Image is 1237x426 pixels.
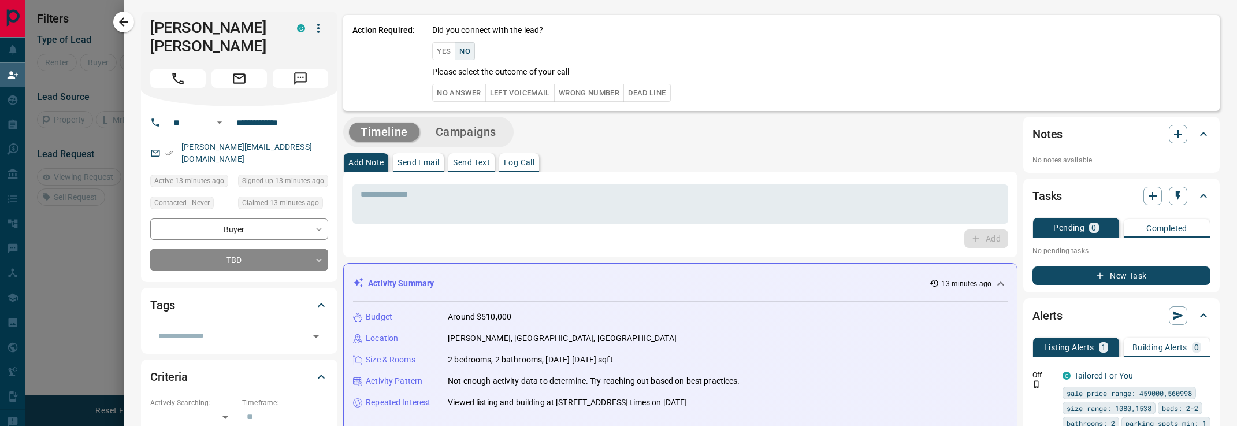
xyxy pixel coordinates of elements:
p: Not enough activity data to determine. Try reaching out based on best practices. [448,375,740,387]
span: Claimed 13 minutes ago [242,197,319,209]
button: Campaigns [424,123,508,142]
p: Add Note [348,158,384,166]
a: Tailored For You [1074,371,1133,380]
div: Alerts [1032,302,1210,329]
p: Size & Rooms [366,354,415,366]
button: Left Voicemail [485,84,555,102]
p: Activity Pattern [366,375,422,387]
svg: Email Verified [165,149,173,157]
span: sale price range: 459000,560998 [1067,387,1192,399]
span: Message [273,69,328,88]
p: Budget [366,311,392,323]
span: Signed up 13 minutes ago [242,175,324,187]
button: Open [308,328,324,344]
p: 2 bedrooms, 2 bathrooms, [DATE]-[DATE] sqft [448,354,613,366]
p: Listing Alerts [1044,343,1094,351]
h2: Tasks [1032,187,1062,205]
p: Around $510,000 [448,311,511,323]
p: Completed [1146,224,1187,232]
p: Action Required: [352,24,415,102]
svg: Push Notification Only [1032,380,1041,388]
p: 13 minutes ago [941,279,991,289]
p: Did you connect with the lead? [432,24,543,36]
h1: [PERSON_NAME] [PERSON_NAME] [150,18,280,55]
h2: Tags [150,296,174,314]
button: Dead Line [623,84,670,102]
button: Wrong Number [554,84,624,102]
p: 0 [1194,343,1199,351]
p: Pending [1053,224,1084,232]
p: Building Alerts [1132,343,1187,351]
button: No [455,42,475,60]
div: TBD [150,249,328,271]
p: No pending tasks [1032,242,1210,260]
button: Open [213,116,226,129]
button: New Task [1032,266,1210,285]
h2: Notes [1032,125,1063,143]
div: Activity Summary13 minutes ago [353,273,1008,294]
p: No notes available [1032,155,1210,165]
span: Call [150,69,206,88]
span: Active 13 minutes ago [154,175,224,187]
div: Buyer [150,218,328,240]
span: Email [211,69,267,88]
p: Actively Searching: [150,398,236,408]
p: Off [1032,370,1056,380]
p: Timeframe: [242,398,328,408]
p: Location [366,332,398,344]
p: Viewed listing and building at [STREET_ADDRESS] times on [DATE] [448,397,687,409]
p: [PERSON_NAME], [GEOGRAPHIC_DATA], [GEOGRAPHIC_DATA] [448,332,677,344]
a: [PERSON_NAME][EMAIL_ADDRESS][DOMAIN_NAME] [181,142,312,164]
div: Tasks [1032,182,1210,210]
div: condos.ca [297,24,305,32]
button: Yes [432,42,455,60]
p: Please select the outcome of your call [432,66,569,78]
h2: Alerts [1032,306,1063,325]
span: Contacted - Never [154,197,210,209]
div: Criteria [150,363,328,391]
span: size range: 1080,1538 [1067,402,1151,414]
div: Tue Oct 14 2025 [238,175,328,191]
p: 1 [1101,343,1106,351]
p: Repeated Interest [366,397,430,409]
p: Log Call [504,158,534,166]
div: Notes [1032,120,1210,148]
p: 0 [1091,224,1096,232]
button: No Answer [432,84,485,102]
div: Tags [150,291,328,319]
div: Tue Oct 14 2025 [150,175,232,191]
p: Send Email [398,158,439,166]
div: condos.ca [1063,372,1071,380]
button: Timeline [349,123,419,142]
p: Activity Summary [368,277,434,290]
h2: Criteria [150,368,188,386]
div: Tue Oct 14 2025 [238,197,328,213]
p: Send Text [453,158,490,166]
span: beds: 2-2 [1162,402,1198,414]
